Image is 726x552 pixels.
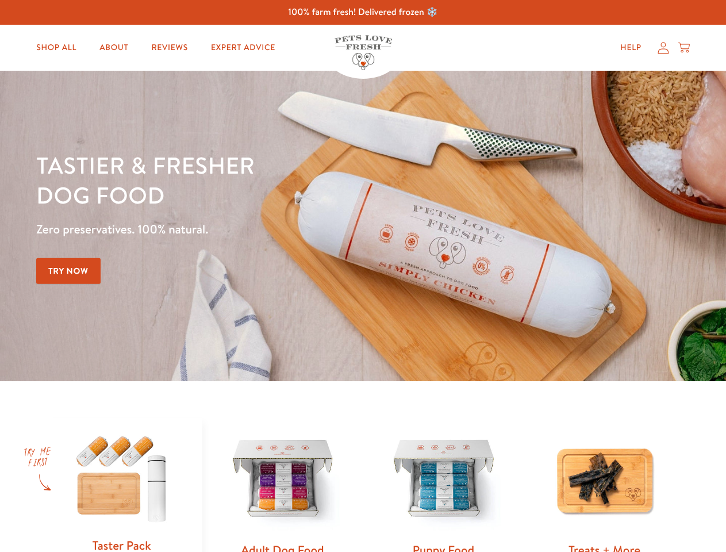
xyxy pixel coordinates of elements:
p: Zero preservatives. 100% natural. [36,219,472,240]
h1: Tastier & fresher dog food [36,150,472,210]
a: Help [611,36,651,59]
img: Pets Love Fresh [335,35,392,70]
a: Expert Advice [202,36,285,59]
a: Reviews [142,36,197,59]
a: About [90,36,137,59]
a: Try Now [36,258,101,284]
a: Shop All [27,36,86,59]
